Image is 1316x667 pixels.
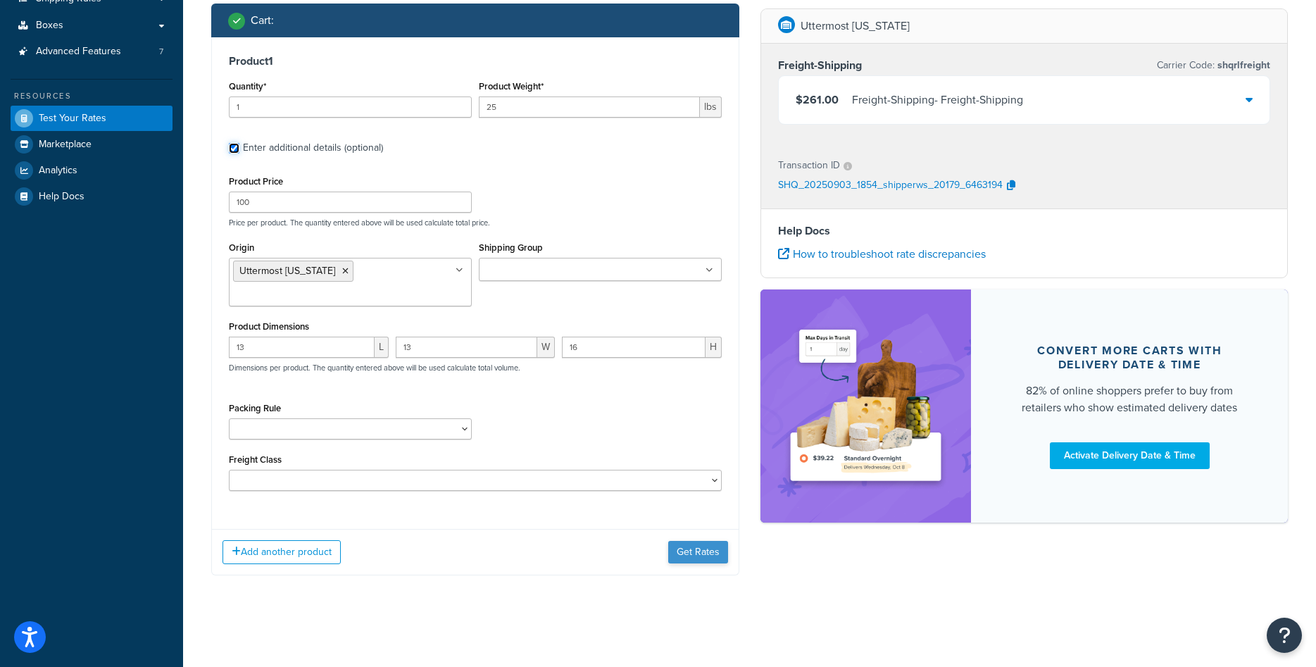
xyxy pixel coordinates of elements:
a: How to troubleshoot rate discrepancies [778,246,986,262]
p: Price per product. The quantity entered above will be used calculate total price. [225,218,725,227]
div: Resources [11,90,173,102]
label: Freight Class [229,454,282,465]
input: Enter additional details (optional) [229,143,239,154]
span: lbs [700,96,722,118]
div: Convert more carts with delivery date & time [1005,343,1254,371]
p: Transaction ID [778,156,840,175]
label: Shipping Group [479,242,543,253]
a: Boxes [11,13,173,39]
label: Product Dimensions [229,321,309,332]
span: Uttermost [US_STATE] [239,263,335,278]
h3: Freight-Shipping [778,58,862,73]
label: Packing Rule [229,403,281,413]
h3: Product 1 [229,54,722,68]
li: Advanced Features [11,39,173,65]
span: Test Your Rates [39,113,106,125]
div: Enter additional details (optional) [243,138,383,158]
span: Help Docs [39,191,84,203]
span: Marketplace [39,139,92,151]
p: Dimensions per product. The quantity entered above will be used calculate total volume. [225,363,520,373]
h2: Cart : [251,14,274,27]
span: W [537,337,555,358]
span: shqrlfreight [1215,58,1270,73]
h4: Help Docs [778,223,1271,239]
label: Quantity* [229,81,266,92]
span: Boxes [36,20,63,32]
input: 0.0 [229,96,472,118]
a: Help Docs [11,184,173,209]
p: Carrier Code: [1157,56,1270,75]
label: Origin [229,242,254,253]
a: Activate Delivery Date & Time [1050,442,1210,468]
span: L [375,337,389,358]
a: Test Your Rates [11,106,173,131]
span: 7 [159,46,163,58]
button: Get Rates [668,541,728,563]
button: Open Resource Center [1267,618,1302,653]
input: 0.00 [479,96,700,118]
p: SHQ_20250903_1854_shipperws_20179_6463194 [778,175,1003,197]
label: Product Weight* [479,81,544,92]
img: feature-image-ddt-36eae7f7280da8017bfb280eaccd9c446f90b1fe08728e4019434db127062ab4.png [782,311,951,501]
span: H [706,337,722,358]
div: 82% of online shoppers prefer to buy from retailers who show estimated delivery dates [1005,382,1254,416]
span: $261.00 [796,92,839,108]
a: Advanced Features7 [11,39,173,65]
span: Advanced Features [36,46,121,58]
label: Product Price [229,176,283,187]
a: Analytics [11,158,173,183]
button: Add another product [223,540,341,564]
span: Analytics [39,165,77,177]
a: Marketplace [11,132,173,157]
div: Freight-Shipping - Freight-Shipping [852,90,1023,110]
p: Uttermost [US_STATE] [801,16,910,36]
